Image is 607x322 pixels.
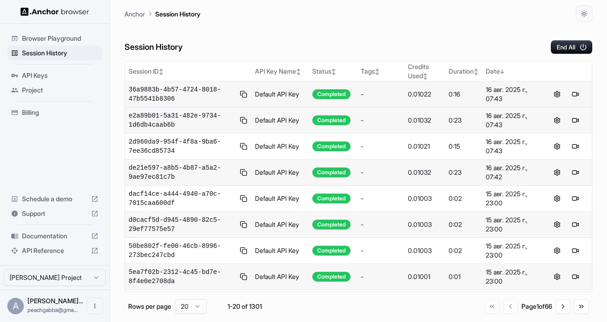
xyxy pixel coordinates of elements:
div: 1-20 of 1301 [222,302,267,311]
span: ↕ [331,68,336,75]
div: - [361,246,401,255]
div: 0:16 [449,90,478,99]
span: Session History [22,48,98,58]
h6: Session History [125,41,183,54]
div: 16 авг. 2025 г., 07:43 [486,111,537,129]
span: Documentation [22,231,87,241]
div: Completed [312,272,351,282]
div: - [361,220,401,229]
div: Schedule a demo [7,192,102,206]
div: 0:23 [449,168,478,177]
div: 15 авг. 2025 г., 23:00 [486,268,537,286]
div: 16 авг. 2025 г., 07:43 [486,85,537,103]
div: 0:01 [449,272,478,281]
span: 2d960da9-954f-4f8a-9ba6-7ee36cd85734 [129,137,235,156]
div: 16 авг. 2025 г., 07:42 [486,163,537,182]
div: - [361,168,401,177]
div: Completed [312,246,351,256]
div: 15 авг. 2025 г., 23:00 [486,215,537,234]
span: ↕ [474,68,478,75]
div: 0:15 [449,142,478,151]
td: Default API Key [251,186,309,212]
div: 15 авг. 2025 г., 23:00 [486,189,537,208]
div: Tags [361,67,401,76]
p: Session History [155,9,201,19]
span: Browser Playground [22,34,98,43]
td: Default API Key [251,212,309,238]
span: Billing [22,108,98,117]
div: Browser Playground [7,31,102,46]
td: Default API Key [251,264,309,290]
div: 0.01021 [408,142,441,151]
div: Status [312,67,353,76]
div: - [361,142,401,151]
div: 0:23 [449,116,478,125]
div: 0:02 [449,220,478,229]
span: 5ea7f02b-2312-4c45-bd7e-8f4e0e2708da [129,268,235,286]
nav: breadcrumb [125,9,201,19]
span: API Reference [22,246,87,255]
div: - [361,90,401,99]
div: Credits Used [408,62,441,80]
div: Completed [312,193,351,204]
div: Completed [312,115,351,125]
img: Anchor Logo [21,7,89,16]
div: Session History [7,46,102,60]
span: ↓ [500,68,504,75]
span: ↕ [296,68,301,75]
td: Default API Key [251,238,309,264]
div: Date [486,67,537,76]
div: 0.01003 [408,194,441,203]
p: Anchor [125,9,145,19]
td: Default API Key [251,160,309,186]
div: 0.01003 [408,246,441,255]
td: Default API Key [251,134,309,160]
div: API Key Name [255,67,305,76]
span: d0cacf5d-d945-4890-82c5-29ef77575e57 [129,215,235,234]
div: Project [7,83,102,97]
span: Schedule a demo [22,194,87,204]
td: Default API Key [251,290,309,316]
span: peachgabba@gmail.com [27,306,78,313]
div: Completed [312,220,351,230]
div: Billing [7,105,102,120]
div: 15 авг. 2025 г., 23:00 [486,241,537,260]
div: 16 авг. 2025 г., 07:43 [486,137,537,156]
div: Completed [312,167,351,177]
div: 0.01001 [408,272,441,281]
div: Completed [312,89,351,99]
div: Session ID [129,67,248,76]
div: 0:02 [449,194,478,203]
span: ↕ [159,68,163,75]
span: dacf14ce-a444-4940-a70c-7015caa600df [129,189,235,208]
div: Completed [312,141,351,151]
span: ↕ [423,73,428,80]
div: API Reference [7,243,102,258]
div: 0.01032 [408,168,441,177]
span: API Keys [22,71,98,80]
div: Duration [449,67,478,76]
span: 36a9883b-4b57-4724-8018-47b5541b8306 [129,85,235,103]
div: 0.01032 [408,116,441,125]
span: Support [22,209,87,218]
div: Documentation [7,229,102,243]
div: 0.01003 [408,220,441,229]
div: 0.01022 [408,90,441,99]
td: Default API Key [251,81,309,107]
div: API Keys [7,68,102,83]
button: Open menu [87,298,103,314]
span: de21e597-a8b5-4b87-a5a2-9ae97ec81c7b [129,163,235,182]
span: Alexander Noskov [27,297,83,305]
div: 0:02 [449,246,478,255]
div: Page 1 of 66 [521,302,552,311]
td: Default API Key [251,107,309,134]
span: Project [22,86,98,95]
button: End All [551,40,592,54]
span: e2a89b01-5a31-482e-9734-1d6db4caab6b [129,111,235,129]
div: - [361,194,401,203]
div: - [361,116,401,125]
span: ↕ [375,68,379,75]
div: - [361,272,401,281]
p: Rows per page [128,302,171,311]
div: Support [7,206,102,221]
